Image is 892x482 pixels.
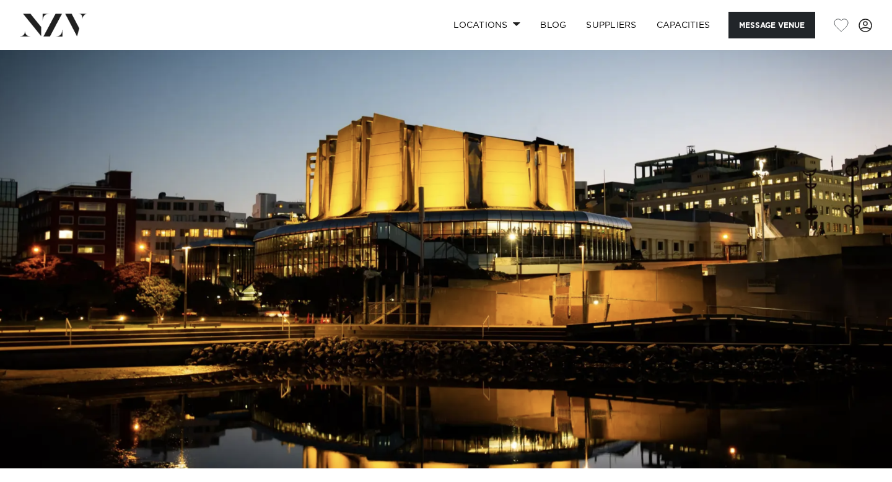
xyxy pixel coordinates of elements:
a: Locations [444,12,530,38]
img: nzv-logo.png [20,14,87,36]
a: Capacities [647,12,720,38]
a: SUPPLIERS [576,12,646,38]
a: BLOG [530,12,576,38]
button: Message Venue [728,12,815,38]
